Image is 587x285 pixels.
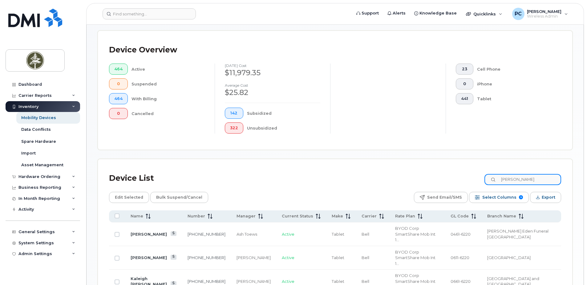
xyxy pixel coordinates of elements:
[225,64,320,68] h4: [DATE] cost
[362,255,369,260] span: Bell
[188,232,225,237] a: [PHONE_NUMBER]
[456,78,473,89] button: 0
[282,255,294,260] span: Active
[132,93,205,104] div: With Billing
[527,14,561,19] span: Wireless Admin
[451,232,471,237] span: 0461-6220
[451,255,469,260] span: 0611-6220
[461,81,468,86] span: 0
[188,213,205,219] span: Number
[225,108,243,119] button: 142
[395,250,435,266] span: BYOD Corp SmartShare Mob Int 10
[225,83,320,87] h4: Average cost
[332,255,344,260] span: Tablet
[461,96,468,101] span: 441
[247,108,321,119] div: Subsidized
[282,279,294,284] span: Active
[114,111,123,116] span: 0
[332,213,343,219] span: Make
[230,126,238,130] span: 322
[462,8,507,20] div: Quicklinks
[469,192,529,203] button: Select Columns 9
[484,174,561,185] input: Search Device List ...
[237,255,271,261] div: [PERSON_NAME]
[114,81,123,86] span: 0
[237,279,271,284] div: [PERSON_NAME]
[414,192,468,203] button: Send Email/SMS
[131,255,167,260] a: [PERSON_NAME]
[237,213,256,219] span: Manager
[456,93,473,104] button: 441
[451,279,471,284] span: 0661-6220
[362,232,369,237] span: Bell
[487,213,516,219] span: Branch Name
[332,279,344,284] span: Tablet
[332,232,344,237] span: Tablet
[461,67,468,72] span: 23
[114,96,123,101] span: 464
[383,7,410,19] a: Alerts
[132,64,205,75] div: Active
[395,226,435,242] span: BYOD Corp SmartShare Mob Int 10
[131,213,143,219] span: Name
[519,195,523,199] span: 9
[132,78,205,89] div: Suspended
[477,78,552,89] div: iPhone
[156,193,202,202] span: Bulk Suspend/Cancel
[508,8,572,20] div: Paulina Cantos
[362,279,369,284] span: Bell
[109,108,128,119] button: 0
[132,108,205,119] div: Cancelled
[115,193,143,202] span: Edit Selected
[393,10,406,16] span: Alerts
[109,170,154,186] div: Device List
[456,64,473,75] button: 23
[109,78,128,89] button: 0
[482,193,516,202] span: Select Columns
[109,64,128,75] button: 464
[410,7,461,19] a: Knowledge Base
[362,10,379,16] span: Support
[395,213,415,219] span: Rate Plan
[487,255,531,260] span: [GEOGRAPHIC_DATA]
[451,213,469,219] span: GL Code
[427,193,462,202] span: Send Email/SMS
[282,213,313,219] span: Current Status
[515,10,522,18] span: PC
[352,7,383,19] a: Support
[109,42,177,58] div: Device Overview
[225,87,320,98] div: $25.82
[109,93,128,104] button: 464
[362,213,377,219] span: Carrier
[109,192,149,203] button: Edit Selected
[225,122,243,134] button: 322
[530,192,561,203] button: Export
[150,192,208,203] button: Bulk Suspend/Cancel
[542,193,555,202] span: Export
[131,232,167,237] a: [PERSON_NAME]
[237,231,271,237] div: Ash Toews
[487,229,549,239] span: [PERSON_NAME] Eden Funeral [GEOGRAPHIC_DATA]
[419,10,457,16] span: Knowledge Base
[114,67,123,72] span: 464
[477,93,552,104] div: Tablet
[188,279,225,284] a: [PHONE_NUMBER]
[188,255,225,260] a: [PHONE_NUMBER]
[225,68,320,78] div: $11,979.35
[527,9,561,14] span: [PERSON_NAME]
[282,232,294,237] span: Active
[477,64,552,75] div: Cell Phone
[230,111,238,116] span: 142
[103,8,196,19] input: Find something...
[171,231,176,236] a: View Last Bill
[171,255,176,259] a: View Last Bill
[473,11,496,16] span: Quicklinks
[247,122,321,134] div: Unsubsidized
